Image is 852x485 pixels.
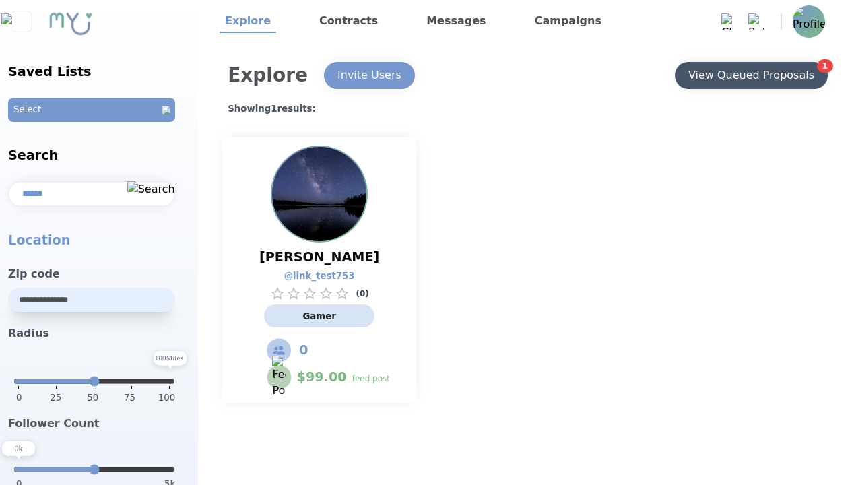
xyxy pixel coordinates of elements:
span: $ 99.00 [297,368,347,387]
span: [PERSON_NAME] [259,248,379,267]
span: 75 [124,391,135,410]
div: View Queued Proposals [688,67,814,84]
h1: Explore [228,61,308,90]
div: Invite Users [337,67,401,84]
span: 50 [87,391,98,410]
span: 25 [50,391,61,410]
img: Profile [793,5,825,38]
img: Open [162,106,170,114]
img: Feed Post [272,356,286,399]
span: 0 [299,341,308,360]
a: Contracts [314,10,383,33]
img: Bell [748,13,764,30]
h1: Showing 1 results: [228,102,833,116]
img: Chat [721,13,738,30]
img: Followers [267,338,291,362]
img: Profile [272,147,366,241]
p: Select [13,103,41,117]
h3: Zip code [8,266,190,282]
a: Explore [220,10,276,33]
p: Location [8,231,190,250]
span: 0 [16,391,22,405]
span: Gamer [302,311,335,321]
a: Messages [421,10,491,33]
p: feed post [352,373,390,384]
text: 0 k [15,444,23,453]
button: View Queued Proposals [675,62,828,89]
span: 100 [158,391,175,410]
img: Close sidebar [1,13,41,30]
button: SelectOpen [8,98,190,122]
h3: Radius [8,325,190,342]
h2: Search [8,146,190,165]
span: 1 [817,59,833,73]
text: 100 Miles [155,354,183,362]
h2: Saved Lists [8,63,190,82]
a: Campaigns [529,10,607,33]
h3: Follower Count [8,416,190,432]
button: Invite Users [324,62,415,89]
p: ( 0 ) [356,288,368,299]
a: @ link_test753 [284,269,341,283]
